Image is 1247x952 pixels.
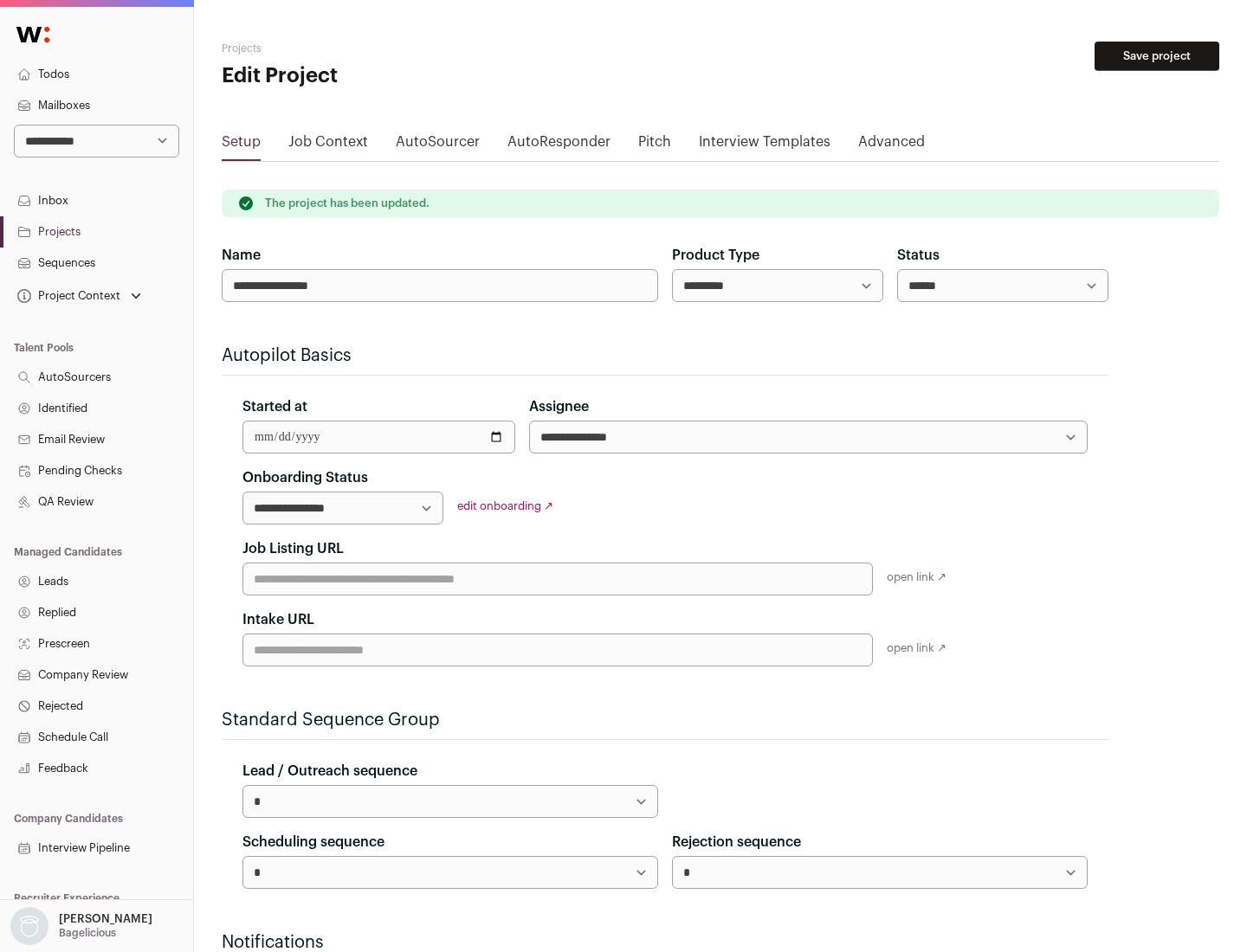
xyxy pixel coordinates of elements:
a: AutoResponder [507,132,611,159]
label: Intake URL [242,609,314,630]
label: Scheduling sequence [242,832,384,852]
p: [PERSON_NAME] [59,912,152,926]
img: nopic.png [10,907,48,945]
h2: Standard Sequence Group [222,708,1108,732]
label: Name [222,245,261,266]
a: Setup [222,132,261,159]
label: Onboarding Status [242,467,368,488]
button: Save project [1095,42,1219,71]
h1: Edit Project [222,62,554,90]
button: Open dropdown [7,907,156,945]
p: Bagelicious [59,926,116,940]
label: Started at [242,396,307,417]
img: Wellfound [7,17,59,52]
button: Open dropdown [14,284,145,308]
h2: Autopilot Basics [222,344,1108,368]
label: Rejection sequence [672,832,801,852]
a: AutoSourcer [396,132,480,159]
a: edit onboarding ↗ [457,500,553,511]
p: The project has been updated. [265,196,430,210]
h2: Projects [222,42,554,55]
a: Pitch [638,132,671,159]
label: Product Type [672,245,759,266]
a: Advanced [858,132,925,159]
label: Job Listing URL [242,538,344,559]
a: Job Context [288,132,368,159]
div: Project Context [14,289,120,303]
label: Status [897,245,940,266]
label: Assignee [529,396,589,417]
a: Interview Templates [699,132,830,159]
label: Lead / Outreach sequence [242,761,417,782]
